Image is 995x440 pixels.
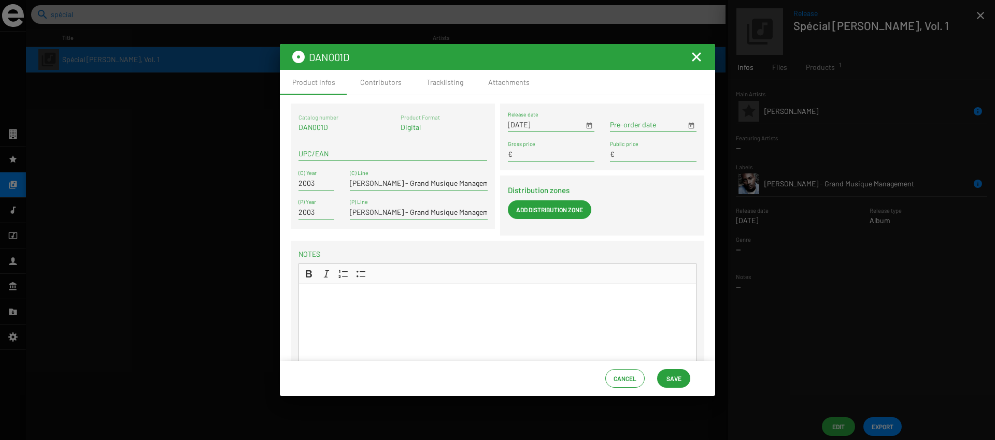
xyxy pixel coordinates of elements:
[298,122,338,133] p: DAN001D
[298,114,338,121] small: Catalog number
[657,369,690,388] button: Save
[614,369,636,388] span: Cancel
[508,200,591,219] button: Add Distribution Zone
[401,114,440,121] small: Product Format
[508,184,696,196] h4: Distribution zones
[309,51,349,63] span: DAN001D
[298,263,696,284] div: Editor toolbar
[666,369,681,388] span: Save
[488,77,530,87] div: Attachments
[292,77,335,87] div: Product Infos
[427,77,463,87] div: Tracklisting
[584,120,594,130] button: Open calendar
[686,120,696,130] button: Open calendar
[516,200,583,219] span: Add Distribution Zone
[401,123,421,131] span: Digital
[690,51,703,63] button: Fermer la fenêtre
[360,77,402,87] div: Contributors
[605,369,645,388] button: Cancel
[298,249,696,259] p: Notes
